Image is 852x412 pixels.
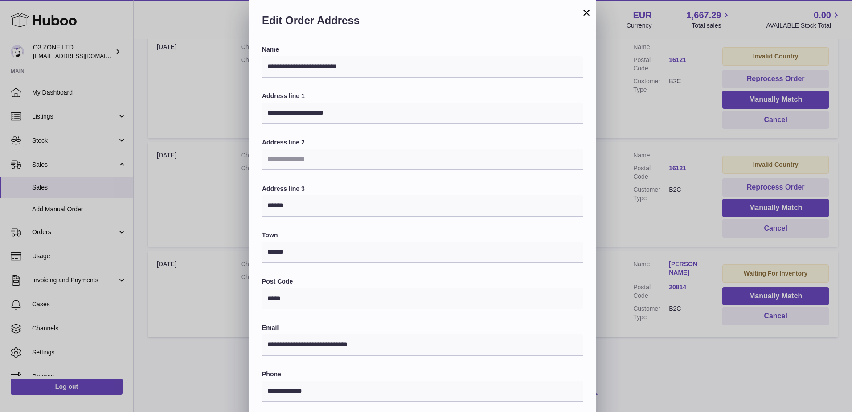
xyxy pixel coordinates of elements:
label: Phone [262,370,583,379]
h2: Edit Order Address [262,13,583,32]
label: Name [262,45,583,54]
label: Town [262,231,583,239]
button: × [581,7,592,18]
label: Post Code [262,277,583,286]
label: Email [262,324,583,332]
label: Address line 3 [262,185,583,193]
label: Address line 2 [262,138,583,147]
label: Address line 1 [262,92,583,100]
